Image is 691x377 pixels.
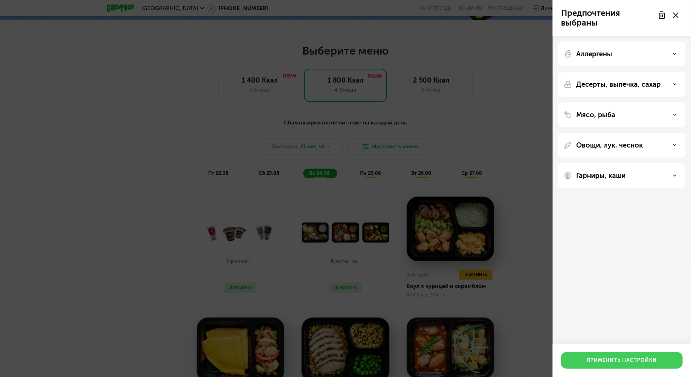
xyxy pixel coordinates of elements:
[561,352,683,369] button: Применить настройки
[576,171,626,180] p: Гарниры, каши
[561,8,654,28] p: Предпочтения выбраны
[576,50,612,58] p: Аллергены
[576,80,661,88] p: Десерты, выпечка, сахар
[576,141,643,149] p: Овощи, лук, чеснок
[587,357,657,364] div: Применить настройки
[576,111,615,119] p: Мясо, рыба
